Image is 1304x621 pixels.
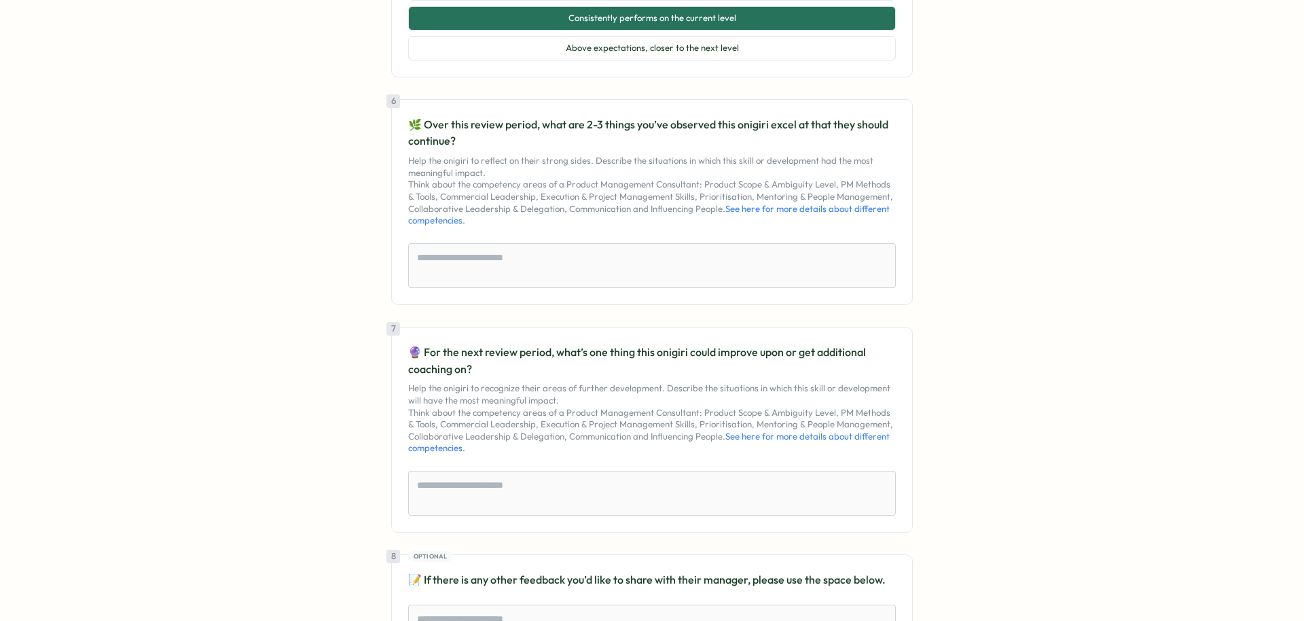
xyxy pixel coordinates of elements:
[408,116,896,150] p: 🌿 Over this review period, what are 2-3 things you’ve observed this onigiri excel at that they sh...
[386,550,400,563] div: 8
[408,571,896,588] p: 📝 If there is any other feedback you’d like to share with their manager, please use the space below.
[408,36,896,60] button: Above expectations, closer to the next level
[408,431,890,454] a: See here for more details about different competencies.
[408,6,896,31] button: Consistently performs on the current level
[408,344,896,378] p: 🔮 For the next review period, what’s one thing this onigiri could improve upon or get additional ...
[408,203,890,226] a: See here for more details about different competencies.
[386,322,400,336] div: 7
[408,383,896,455] p: Help the onigiri to recognize their areas of further development. Describe the situations in whic...
[408,155,896,227] p: Help the onigiri to reflect on their strong sides. Describe the situations in which this skill or...
[386,94,400,108] div: 6
[414,552,448,561] span: Optional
